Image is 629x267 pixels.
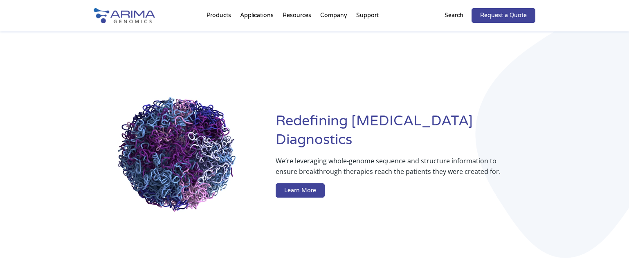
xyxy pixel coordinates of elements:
[445,10,463,21] p: Search
[276,183,325,198] a: Learn More
[472,8,535,23] a: Request a Quote
[276,112,535,156] h1: Redefining [MEDICAL_DATA] Diagnostics
[276,156,503,183] p: We’re leveraging whole-genome sequence and structure information to ensure breakthrough therapies...
[94,8,155,23] img: Arima-Genomics-logo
